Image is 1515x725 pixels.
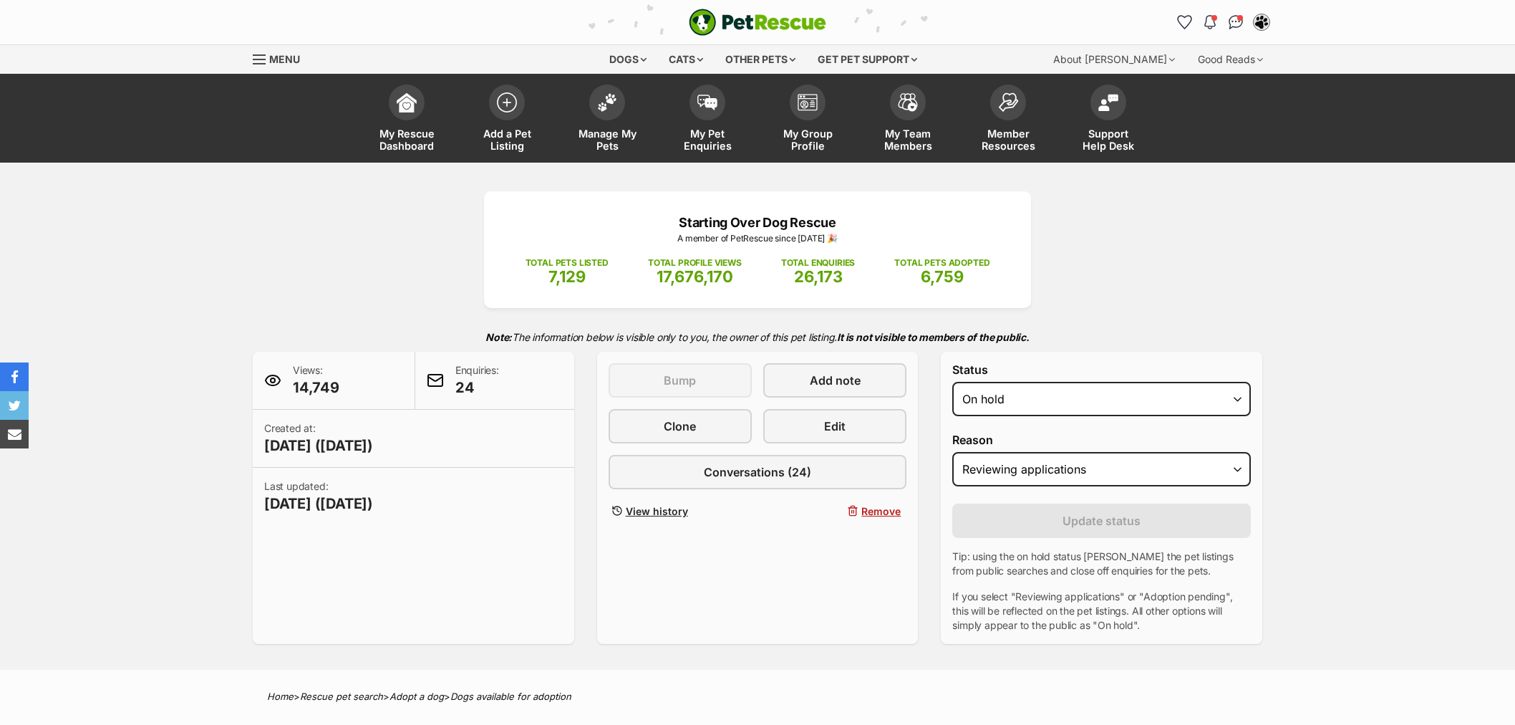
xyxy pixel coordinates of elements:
a: Conversations [1224,11,1247,34]
p: TOTAL ENQUIRIES [781,256,855,269]
span: 7,129 [548,267,586,286]
p: Tip: using the on hold status [PERSON_NAME] the pet listings from public searches and close off e... [952,549,1251,578]
span: Conversations (24) [704,464,811,481]
span: 17,676,170 [657,267,733,286]
a: Edit [763,409,906,443]
a: My Rescue Dashboard [357,77,457,163]
span: Edit [824,418,846,435]
a: Add note [763,363,906,398]
a: Conversations (24) [609,455,907,489]
img: help-desk-icon-fdf02630f3aa405de69fd3d07c3f3aa587a6932b1a1747fa1d2bba05be0121f9.svg [1098,94,1118,111]
span: Bump [664,372,696,389]
span: Update status [1063,512,1141,529]
img: add-pet-listing-icon-0afa8454b4691262ce3f59096e99ab1cd57d4a30225e0717b998d2c9b9846f56.svg [497,92,517,112]
img: member-resources-icon-8e73f808a243e03378d46382f2149f9095a855e16c252ad45f914b54edf8863c.svg [998,92,1018,112]
label: Status [952,363,1251,376]
a: Manage My Pets [557,77,657,163]
strong: Note: [485,331,512,343]
a: My Team Members [858,77,958,163]
button: Notifications [1199,11,1221,34]
ul: Account quick links [1173,11,1273,34]
span: My Group Profile [775,128,840,152]
a: Home [267,691,294,702]
a: My Group Profile [757,77,858,163]
span: Manage My Pets [575,128,639,152]
img: group-profile-icon-3fa3cf56718a62981997c0bc7e787c4b2cf8bcc04b72c1350f741eb67cf2f40e.svg [798,94,818,111]
span: View history [626,504,688,519]
span: 14,749 [293,378,339,398]
a: Menu [253,45,310,71]
a: Add a Pet Listing [457,77,557,163]
span: Add a Pet Listing [475,128,539,152]
img: chat-41dd97257d64d25036548639549fe6c8038ab92f7586957e7f3b1b290dea8141.svg [1229,15,1244,29]
span: Support Help Desk [1076,128,1141,152]
div: Other pets [715,45,805,74]
a: My Pet Enquiries [657,77,757,163]
a: Rescue pet search [300,691,383,702]
span: [DATE] ([DATE]) [264,436,373,456]
button: Remove [763,501,906,522]
img: manage-my-pets-icon-02211641906a0b7f246fdf0571729dbe1e7629f14944591b6c1af311fb30b64b.svg [597,93,617,112]
div: Cats [659,45,713,74]
p: Created at: [264,421,373,456]
div: About [PERSON_NAME] [1043,45,1185,74]
img: pet-enquiries-icon-7e3ad2cf08bfb03b45e93fb7055b45f3efa6380592205ae92323e6603595dc1f.svg [697,95,717,110]
p: Starting Over Dog Rescue [505,213,1010,232]
span: 6,759 [921,267,964,286]
p: If you select "Reviewing applications" or "Adoption pending", this will be reflected on the pet l... [952,590,1251,633]
span: 26,173 [794,267,843,286]
a: View history [609,501,752,522]
button: Update status [952,504,1251,538]
p: TOTAL PROFILE VIEWS [648,256,742,269]
span: Add note [810,372,861,389]
div: Good Reads [1188,45,1273,74]
a: Adopt a dog [389,691,444,702]
a: Clone [609,409,752,443]
button: Bump [609,363,752,398]
p: Last updated: [264,479,373,514]
a: Member Resources [958,77,1058,163]
div: Get pet support [808,45,927,74]
span: My Pet Enquiries [675,128,740,152]
p: A member of PetRescue since [DATE] 🎉 [505,232,1010,245]
p: Enquiries: [455,363,499,398]
a: Dogs available for adoption [450,691,571,702]
span: Remove [861,504,901,519]
strong: It is not visible to members of the public. [837,331,1030,343]
a: Support Help Desk [1058,77,1158,163]
p: Views: [293,363,339,398]
span: My Rescue Dashboard [374,128,439,152]
span: 24 [455,378,499,398]
span: Member Resources [976,128,1040,152]
img: logo-e224e6f780fb5917bec1dbf3a21bbac754714ae5b6737aabdf751b685950b380.svg [689,9,826,36]
span: [DATE] ([DATE]) [264,494,373,514]
p: TOTAL PETS ADOPTED [894,256,989,269]
a: PetRescue [689,9,826,36]
p: TOTAL PETS LISTED [526,256,609,269]
div: > > > [231,691,1284,702]
img: team-members-icon-5396bd8760b3fe7c0b43da4ab00e1e3bb1a5d9ba89233759b79545d2d3fc5d0d.svg [898,93,918,112]
span: Clone [664,418,696,435]
img: dashboard-icon-eb2f2d2d3e046f16d808141f083e7271f6b2e854fb5c12c21221c1fb7104beca.svg [397,92,417,112]
a: Favourites [1173,11,1196,34]
span: Menu [269,53,300,65]
div: Dogs [599,45,657,74]
img: notifications-46538b983faf8c2785f20acdc204bb7945ddae34d4c08c2a6579f10ce5e182be.svg [1204,15,1216,29]
label: Reason [952,433,1251,446]
img: Lynda Smith profile pic [1254,15,1269,29]
button: My account [1250,11,1273,34]
p: The information below is visible only to you, the owner of this pet listing. [253,322,1262,352]
span: My Team Members [876,128,940,152]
